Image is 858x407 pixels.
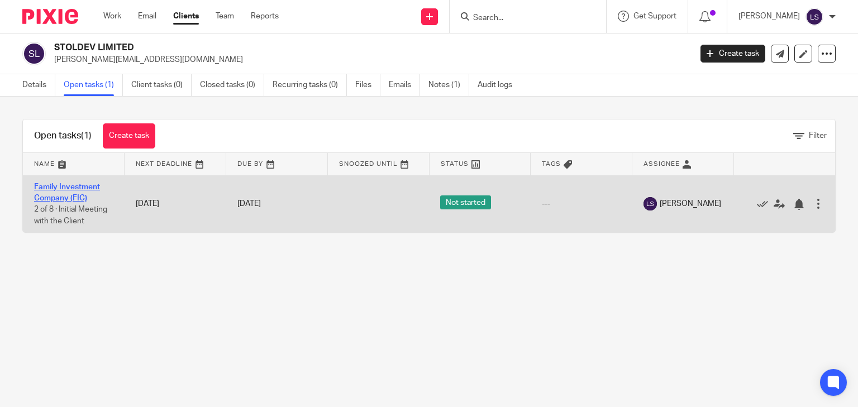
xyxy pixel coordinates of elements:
a: Team [216,11,234,22]
span: [DATE] [237,200,261,208]
a: Audit logs [478,74,521,96]
span: Get Support [633,12,676,20]
span: 2 of 8 · Initial Meeting with the Client [34,205,107,225]
p: [PERSON_NAME][EMAIL_ADDRESS][DOMAIN_NAME] [54,54,684,65]
img: svg%3E [643,197,657,210]
a: Open tasks (1) [64,74,123,96]
a: Clients [173,11,199,22]
td: [DATE] [125,175,226,232]
a: Email [138,11,156,22]
a: Mark as done [757,198,774,209]
h1: Open tasks [34,130,92,142]
img: svg%3E [22,42,46,65]
a: Notes (1) [428,74,469,96]
a: Details [22,74,55,96]
a: Emails [389,74,420,96]
a: Work [103,11,121,22]
span: Snoozed Until [339,161,398,167]
p: [PERSON_NAME] [738,11,800,22]
div: --- [542,198,621,209]
a: Family Investment Company (FIC) [34,183,100,202]
img: Pixie [22,9,78,24]
a: Closed tasks (0) [200,74,264,96]
span: [PERSON_NAME] [660,198,721,209]
a: Recurring tasks (0) [273,74,347,96]
span: Status [441,161,469,167]
img: svg%3E [805,8,823,26]
a: Reports [251,11,279,22]
h2: STOLDEV LIMITED [54,42,558,54]
span: Filter [809,132,827,140]
span: Not started [440,195,491,209]
span: (1) [81,131,92,140]
span: Tags [542,161,561,167]
a: Create task [700,45,765,63]
a: Client tasks (0) [131,74,192,96]
a: Create task [103,123,155,149]
a: Files [355,74,380,96]
input: Search [472,13,573,23]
